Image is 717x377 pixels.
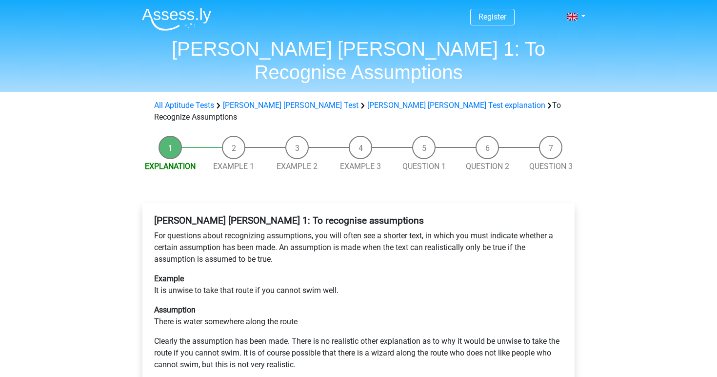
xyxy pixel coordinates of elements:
[340,162,381,171] a: Example 3
[154,304,563,328] p: There is water somewhere along the route
[134,37,583,84] h1: [PERSON_NAME] [PERSON_NAME] 1: To Recognise Assumptions
[466,162,509,171] a: Question 2
[154,273,563,296] p: It is unwise to take that route if you cannot swim well.
[154,101,214,110] a: All Aptitude Tests
[367,101,545,110] a: [PERSON_NAME] [PERSON_NAME] Test explanation
[154,215,424,226] b: [PERSON_NAME] [PERSON_NAME] 1: To recognise assumptions
[223,101,358,110] a: [PERSON_NAME] [PERSON_NAME] Test
[154,335,563,371] p: Clearly the assumption has been made. There is no realistic other explanation as to why it would ...
[150,100,567,123] div: To Recognize Assumptions
[478,12,506,21] a: Register
[529,162,573,171] a: Question 3
[277,162,318,171] a: Example 2
[145,162,196,171] a: Explanation
[213,162,254,171] a: Example 1
[142,8,211,31] img: Assessly
[154,230,563,265] p: For questions about recognizing assumptions, you will often see a shorter text, in which you must...
[154,274,184,283] b: Example
[154,305,196,314] b: Assumption
[402,162,446,171] a: Question 1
